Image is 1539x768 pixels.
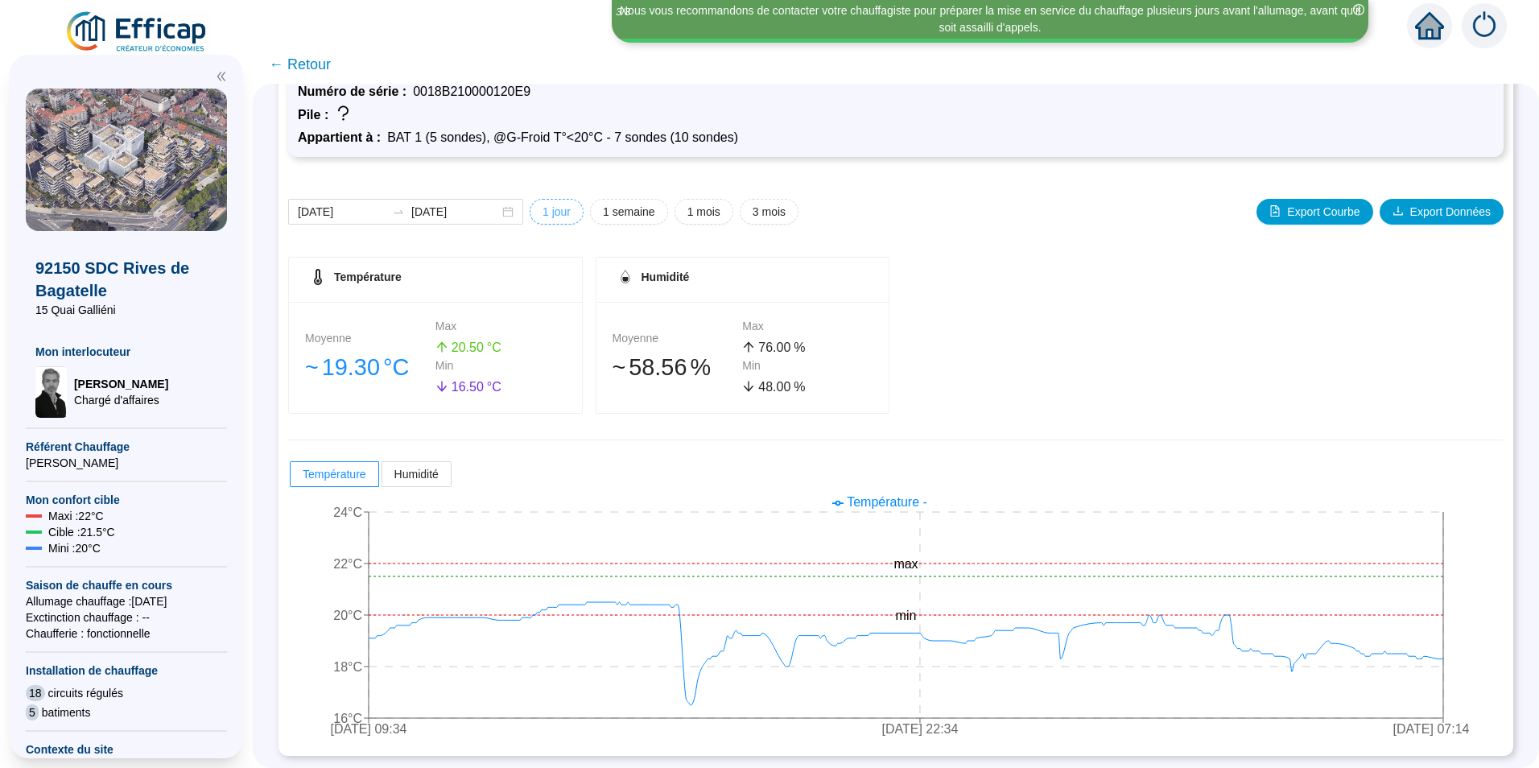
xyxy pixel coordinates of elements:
[435,380,448,393] span: arrow-down
[690,350,711,385] span: %
[758,341,773,354] span: 76
[773,341,790,354] span: .00
[1256,199,1372,225] button: Export Courbe
[74,376,168,392] span: [PERSON_NAME]
[742,357,873,374] div: Min
[1393,205,1404,217] span: download
[392,205,405,218] span: to
[298,130,387,144] span: Appartient à :
[893,557,918,571] tspan: max
[742,341,755,353] span: arrow-up
[269,53,331,76] span: ← Retour
[847,495,927,509] span: Température -
[613,350,626,385] span: 󠁾~
[333,506,362,519] tspan: 24°C
[298,108,335,122] span: Pile :
[35,344,217,360] span: Mon interlocuteur
[26,663,227,679] span: Installation de chauffage
[48,685,123,701] span: circuits régulés
[613,330,743,347] div: Moyenne
[333,712,362,725] tspan: 16°C
[1380,199,1504,225] button: Export Données
[675,199,733,225] button: 1 mois
[26,577,227,593] span: Saison de chauffe en cours
[773,380,790,394] span: .00
[435,357,566,374] div: Min
[452,341,466,354] span: 20
[411,204,499,221] input: Date de fin
[333,660,362,674] tspan: 18°C
[742,318,873,335] div: Max
[48,540,101,556] span: Mini : 20 °C
[35,257,217,302] span: 92150 SDC Rives de Bagatelle
[383,350,409,385] span: °C
[530,199,584,225] button: 1 jour
[394,468,439,481] span: Humidité
[35,366,68,418] img: Chargé d'affaires
[452,380,466,394] span: 16
[26,704,39,721] span: 5
[753,204,786,221] span: 3 mois
[333,557,362,571] tspan: 22°C
[298,204,386,221] input: Date de début
[543,204,571,221] span: 1 jour
[26,685,45,701] span: 18
[435,318,566,335] div: Max
[1415,11,1444,40] span: home
[35,302,217,318] span: 15 Quai Galliéni
[466,380,484,394] span: .50
[616,6,630,18] i: 3 / 3
[48,524,115,540] span: Cible : 21.5 °C
[740,199,798,225] button: 3 mois
[487,378,501,397] span: °C
[305,350,319,385] span: 󠁾~
[1393,723,1470,737] tspan: [DATE] 07:14
[322,354,348,380] span: 19
[26,609,227,626] span: Exctinction chauffage : --
[435,341,448,353] span: arrow-up
[466,341,484,354] span: .50
[1410,204,1491,221] span: Export Données
[794,378,805,397] span: %
[216,71,227,82] span: double-left
[614,2,1366,36] div: Nous vous recommandons de contacter votre chauffagiste pour préparer la mise en service du chauff...
[654,354,687,380] span: .56
[487,338,501,357] span: °C
[26,492,227,508] span: Mon confort cible
[590,199,668,225] button: 1 semaine
[882,723,959,737] tspan: [DATE] 22:34
[413,85,530,98] span: 0018B210000120E9
[26,626,227,642] span: Chaufferie : fonctionnelle
[333,609,362,622] tspan: 20°C
[1269,205,1281,217] span: file-image
[758,380,773,394] span: 48
[64,10,210,55] img: efficap energie logo
[331,723,407,737] tspan: [DATE] 09:34
[42,704,91,721] span: batiments
[392,205,405,218] span: swap-right
[26,439,227,455] span: Référent Chauffage
[334,270,402,283] span: Température
[603,204,655,221] span: 1 semaine
[742,380,755,393] span: arrow-down
[1287,204,1360,221] span: Export Courbe
[1353,4,1364,15] span: close-circle
[303,468,366,481] span: Température
[335,105,352,122] span: question
[26,593,227,609] span: Allumage chauffage : [DATE]
[48,508,104,524] span: Maxi : 22 °C
[1462,3,1507,48] img: alerts
[305,330,435,347] div: Moyenne
[687,204,720,221] span: 1 mois
[642,270,690,283] span: Humidité
[387,130,738,144] span: BAT 1 (5 sondes), @G-Froid T°<20°C - 7 sondes (10 sondes)
[348,354,380,380] span: .30
[896,609,917,622] tspan: min
[74,392,168,408] span: Chargé d'affaires
[26,455,227,471] span: [PERSON_NAME]
[794,338,805,357] span: %
[629,354,654,380] span: 58
[298,85,413,98] span: Numéro de série :
[26,741,227,758] span: Contexte du site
